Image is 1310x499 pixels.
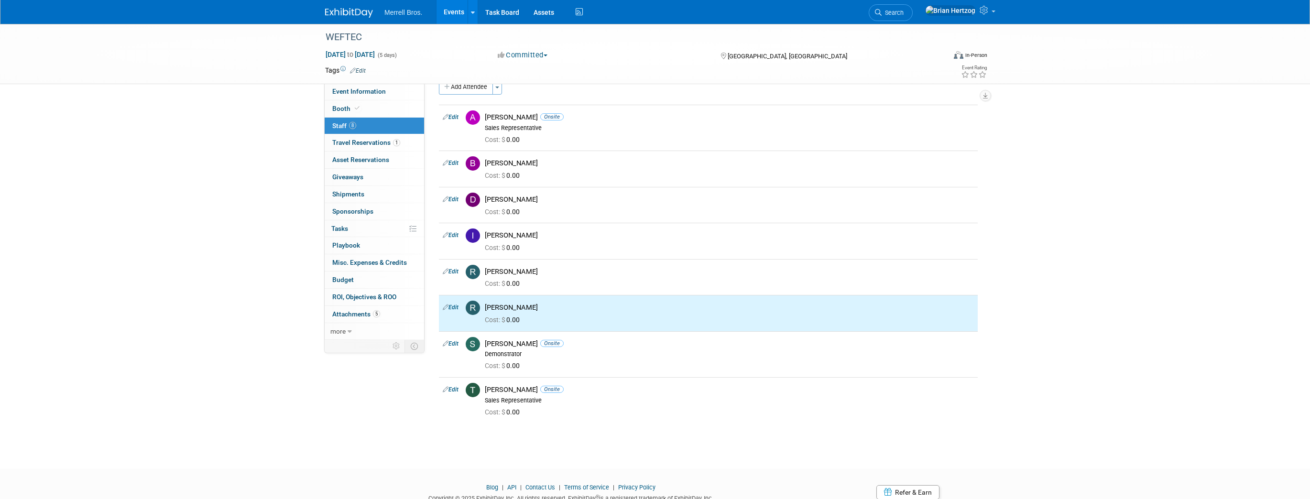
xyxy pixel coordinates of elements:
img: B.jpg [466,156,480,171]
span: Booth [332,105,361,112]
span: 0.00 [485,280,524,287]
img: D.jpg [466,193,480,207]
span: Cost: $ [485,316,506,324]
a: Asset Reservations [325,152,424,168]
span: to [346,51,355,58]
div: [PERSON_NAME] [485,159,974,168]
a: Edit [350,67,366,74]
img: R.jpg [466,265,480,279]
a: Terms of Service [564,484,609,491]
a: Contact Us [525,484,555,491]
img: S.jpg [466,337,480,351]
button: Add Attendee [439,79,493,95]
span: Onsite [540,386,564,393]
img: T.jpg [466,383,480,397]
span: Onsite [540,113,564,120]
span: 0.00 [485,316,524,324]
a: Edit [443,340,458,347]
div: [PERSON_NAME] [485,339,974,348]
span: | [518,484,524,491]
a: API [507,484,516,491]
span: Budget [332,276,354,283]
span: | [557,484,563,491]
img: Format-Inperson.png [954,51,963,59]
span: Cost: $ [485,244,506,251]
span: (5 days) [377,52,397,58]
span: Giveaways [332,173,363,181]
span: | [500,484,506,491]
a: Misc. Expenses & Credits [325,254,424,271]
span: Cost: $ [485,408,506,416]
span: 1 [393,139,400,146]
span: Attachments [332,310,380,318]
span: Cost: $ [485,172,506,179]
a: Search [869,4,913,21]
div: [PERSON_NAME] [485,231,974,240]
a: Edit [443,304,458,311]
a: more [325,323,424,340]
span: 0.00 [485,408,524,416]
button: Committed [494,50,551,60]
a: Edit [443,232,458,239]
a: Event Information [325,83,424,100]
span: | [611,484,617,491]
i: Booth reservation complete [355,106,360,111]
span: 8 [349,122,356,129]
span: Cost: $ [485,136,506,143]
a: Edit [443,386,458,393]
td: Personalize Event Tab Strip [388,340,405,352]
span: Misc. Expenses & Credits [332,259,407,266]
span: Playbook [332,241,360,249]
a: Playbook [325,237,424,254]
a: Shipments [325,186,424,203]
span: more [330,327,346,335]
span: [GEOGRAPHIC_DATA], [GEOGRAPHIC_DATA] [728,53,847,60]
span: [DATE] [DATE] [325,50,375,59]
div: [PERSON_NAME] [485,195,974,204]
span: Event Information [332,87,386,95]
img: ExhibitDay [325,8,373,18]
span: Staff [332,122,356,130]
img: R.jpg [466,301,480,315]
span: 0.00 [485,244,524,251]
span: 0.00 [485,136,524,143]
div: Event Rating [961,65,987,70]
div: Sales Representative [485,124,974,132]
span: 0.00 [485,362,524,369]
td: Tags [325,65,366,75]
a: Edit [443,196,458,203]
span: Tasks [331,225,348,232]
a: Edit [443,160,458,166]
span: Cost: $ [485,208,506,216]
div: Demonstrator [485,350,974,358]
img: A.jpg [466,110,480,125]
span: Asset Reservations [332,156,389,163]
span: Shipments [332,190,364,198]
a: Travel Reservations1 [325,134,424,151]
a: Edit [443,268,458,275]
a: Budget [325,271,424,288]
span: Cost: $ [485,280,506,287]
a: Tasks [325,220,424,237]
a: Attachments5 [325,306,424,323]
td: Toggle Event Tabs [405,340,425,352]
div: [PERSON_NAME] [485,267,974,276]
div: [PERSON_NAME] [485,303,974,312]
div: WEFTEC [322,29,931,46]
a: Giveaways [325,169,424,185]
span: Onsite [540,340,564,347]
span: Cost: $ [485,362,506,369]
div: [PERSON_NAME] [485,113,974,122]
span: Merrell Bros. [384,9,422,16]
div: [PERSON_NAME] [485,385,974,394]
a: Edit [443,114,458,120]
span: 0.00 [485,208,524,216]
div: Event Format [889,50,987,64]
span: Travel Reservations [332,139,400,146]
a: Staff8 [325,118,424,134]
span: 5 [373,310,380,317]
a: ROI, Objectives & ROO [325,289,424,305]
a: Sponsorships [325,203,424,220]
span: 0.00 [485,172,524,179]
a: Booth [325,100,424,117]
